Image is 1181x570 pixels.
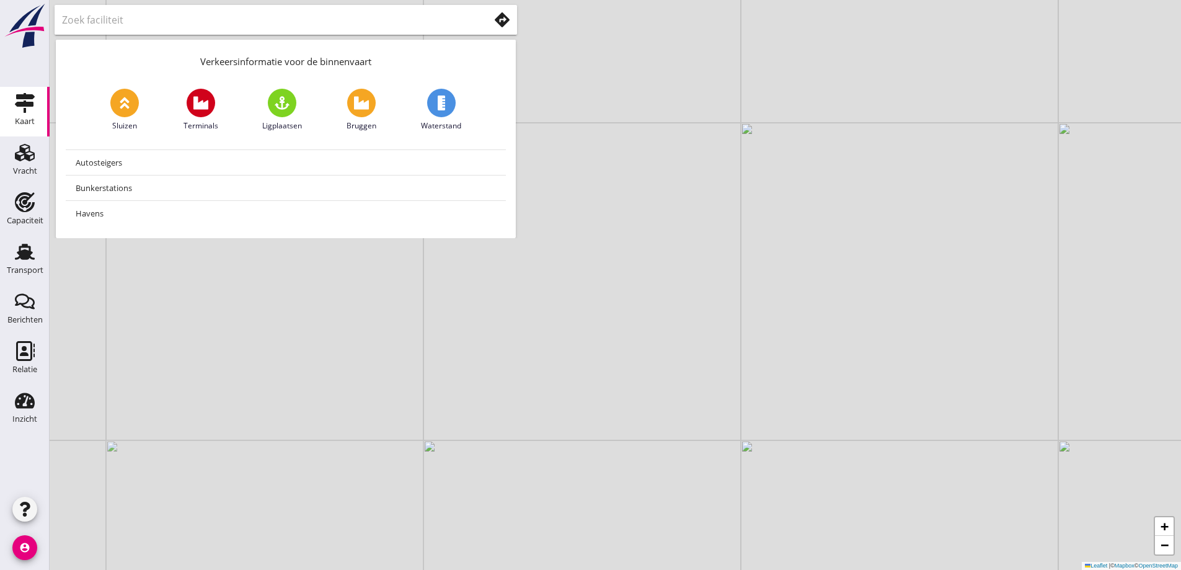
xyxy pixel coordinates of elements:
[1138,563,1178,569] a: OpenStreetMap
[12,415,37,423] div: Inzicht
[13,167,37,175] div: Vracht
[12,535,37,560] i: account_circle
[262,89,302,131] a: Ligplaatsen
[1115,563,1135,569] a: Mapbox
[7,316,43,324] div: Berichten
[347,120,376,131] span: Bruggen
[1161,537,1169,553] span: −
[1082,562,1181,570] div: © ©
[7,266,43,274] div: Transport
[262,120,302,131] span: Ligplaatsen
[184,89,218,131] a: Terminals
[1109,563,1110,569] span: |
[110,89,139,131] a: Sluizen
[2,3,47,49] img: logo-small.a267ee39.svg
[112,120,137,131] span: Sluizen
[62,10,472,30] input: Zoek faciliteit
[1155,536,1174,554] a: Zoom out
[347,89,376,131] a: Bruggen
[56,40,516,79] div: Verkeersinformatie voor de binnenvaart
[15,117,35,125] div: Kaart
[76,155,496,170] div: Autosteigers
[184,120,218,131] span: Terminals
[7,216,43,225] div: Capaciteit
[12,365,37,373] div: Relatie
[76,206,496,221] div: Havens
[421,89,461,131] a: Waterstand
[76,180,496,195] div: Bunkerstations
[1161,519,1169,534] span: +
[1155,517,1174,536] a: Zoom in
[421,120,461,131] span: Waterstand
[1085,563,1107,569] a: Leaflet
